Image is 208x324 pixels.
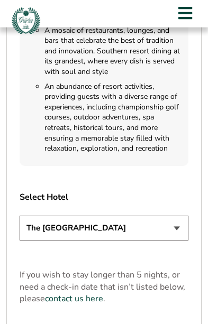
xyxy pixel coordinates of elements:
li: An abundance of resort activities, providing guests with a diverse range of experiences, includin... [44,81,180,154]
label: Select Hotel [20,191,188,203]
p: If you wish to stay longer than 5 nights, or need a check-in date that isn’t listed below, please . [20,269,188,304]
a: contact us here [45,293,103,304]
li: A mosaic of restaurants, lounges, and bars that celebrate the best of tradition and innovation. S... [44,25,180,77]
img: Greenbrier Tip-Off [11,5,41,36]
